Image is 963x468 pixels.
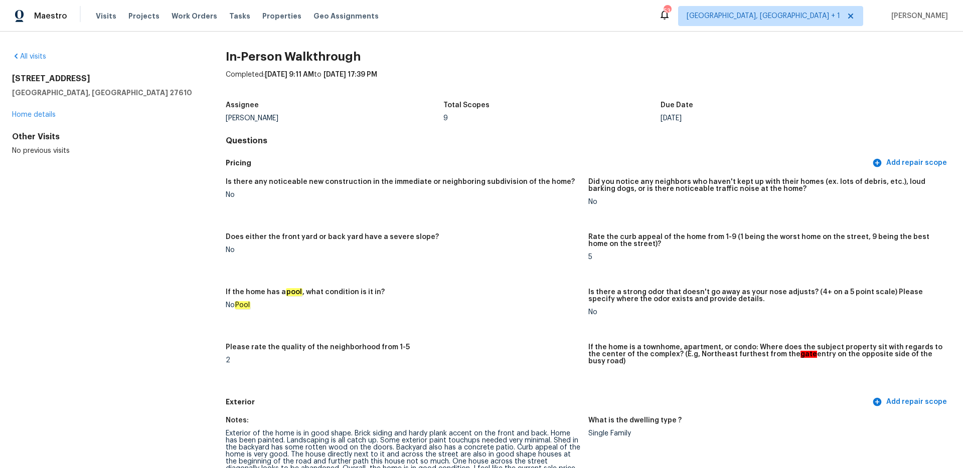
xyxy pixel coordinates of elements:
h5: Assignee [226,102,259,109]
h5: Is there a strong odor that doesn't go away as your nose adjusts? (4+ on a 5 point scale) Please ... [588,289,943,303]
button: Add repair scope [870,393,951,411]
span: Properties [262,11,301,21]
div: 53 [664,6,671,16]
span: [GEOGRAPHIC_DATA], [GEOGRAPHIC_DATA] + 1 [687,11,840,21]
h5: Did you notice any neighbors who haven't kept up with their homes (ex. lots of debris, etc.), lou... [588,178,943,192]
em: Pool [235,301,250,309]
h5: [GEOGRAPHIC_DATA], [GEOGRAPHIC_DATA] 27610 [12,88,194,98]
h5: If the home is a townhome, apartment, or condo: Where does the subject property sit with regards ... [588,344,943,365]
div: No [588,198,943,205]
h5: Due Date [661,102,693,109]
em: pool [286,288,302,296]
em: gate [800,351,817,358]
span: Add repair scope [874,157,947,169]
span: Geo Assignments [313,11,379,21]
span: No previous visits [12,147,70,154]
span: [DATE] 9:11 AM [265,71,314,78]
div: No [588,309,943,316]
div: 9 [443,115,661,122]
div: No [226,191,580,198]
h5: Please rate the quality of the neighborhood from 1-5 [226,344,410,351]
h5: Rate the curb appeal of the home from 1-9 (1 being the worst home on the street, 9 being the best... [588,233,943,248]
a: All visits [12,53,46,60]
h5: What is the dwelling type ? [588,417,682,424]
div: No [226,247,580,254]
button: Add repair scope [870,154,951,172]
h5: Does either the front yard or back yard have a severe slope? [226,233,439,241]
div: No [226,302,580,309]
h5: Is there any noticeable new construction in the immediate or neighboring subdivision of the home? [226,178,575,185]
span: Add repair scope [874,396,947,408]
h5: If the home has a , what condition is it in? [226,289,385,296]
h5: Exterior [226,397,870,407]
span: Projects [128,11,159,21]
h2: [STREET_ADDRESS] [12,74,194,84]
span: [PERSON_NAME] [887,11,948,21]
div: 2 [226,357,580,364]
a: Home details [12,111,56,118]
span: Visits [96,11,116,21]
div: Other Visits [12,132,194,142]
div: Completed: to [226,70,951,96]
h2: In-Person Walkthrough [226,52,951,62]
div: 5 [588,254,943,261]
div: [DATE] [661,115,878,122]
span: Tasks [229,13,250,20]
div: Single Family [588,430,943,437]
span: [DATE] 17:39 PM [324,71,377,78]
div: [PERSON_NAME] [226,115,443,122]
h5: Total Scopes [443,102,490,109]
span: Work Orders [172,11,217,21]
h5: Pricing [226,158,870,168]
span: Maestro [34,11,67,21]
h4: Questions [226,136,951,146]
h5: Notes: [226,417,249,424]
